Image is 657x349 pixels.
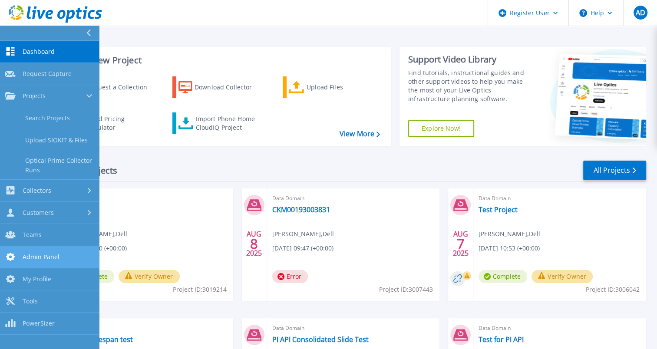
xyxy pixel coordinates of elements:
[586,285,640,294] span: Project ID: 3006042
[452,228,469,260] div: AUG 2025
[250,240,258,247] span: 8
[532,270,593,283] button: Verify Owner
[62,56,380,65] h3: Start a New Project
[246,228,262,260] div: AUG 2025
[272,194,435,203] span: Data Domain
[23,231,42,239] span: Teams
[173,285,227,294] span: Project ID: 3019214
[307,79,376,96] div: Upload Files
[408,120,474,137] a: Explore Now!
[62,76,158,98] a: Request a Collection
[408,69,532,103] div: Find tutorials, instructional guides and other support videos to help you make the most of your L...
[119,270,180,283] button: Verify Owner
[272,323,435,333] span: Data Domain
[86,79,156,96] div: Request a Collection
[408,54,532,65] div: Support Video Library
[62,112,158,134] a: Cloud Pricing Calculator
[23,48,55,56] span: Dashboard
[457,240,465,247] span: 7
[23,319,55,327] span: PowerSizer
[23,70,72,78] span: Request Capture
[23,275,51,283] span: My Profile
[172,76,269,98] a: Download Collector
[23,92,46,100] span: Projects
[85,115,155,132] div: Cloud Pricing Calculator
[479,244,540,253] span: [DATE] 10:53 (+00:00)
[23,297,38,305] span: Tools
[272,205,330,214] a: CKM00193003831
[379,285,433,294] span: Project ID: 3007443
[195,79,264,96] div: Download Collector
[23,209,54,217] span: Customers
[340,130,380,138] a: View More
[479,194,641,203] span: Data Domain
[272,270,308,283] span: Error
[272,229,334,239] span: [PERSON_NAME] , Dell
[195,115,263,132] div: Import Phone Home CloudIQ Project
[479,335,524,344] a: Test for PI API
[272,244,333,253] span: [DATE] 09:47 (+00:00)
[66,323,228,333] span: Data Domain
[635,9,645,16] span: AD
[479,205,518,214] a: Test Project
[23,253,59,261] span: Admin Panel
[283,76,380,98] a: Upload Files
[479,270,527,283] span: Complete
[583,161,646,180] a: All Projects
[479,229,540,239] span: [PERSON_NAME] , Dell
[66,194,228,203] span: Data Domain
[66,335,133,344] a: PPDD Timespan test
[23,187,51,194] span: Collectors
[272,335,369,344] a: PI API Consolidated Slide Test
[479,323,641,333] span: Data Domain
